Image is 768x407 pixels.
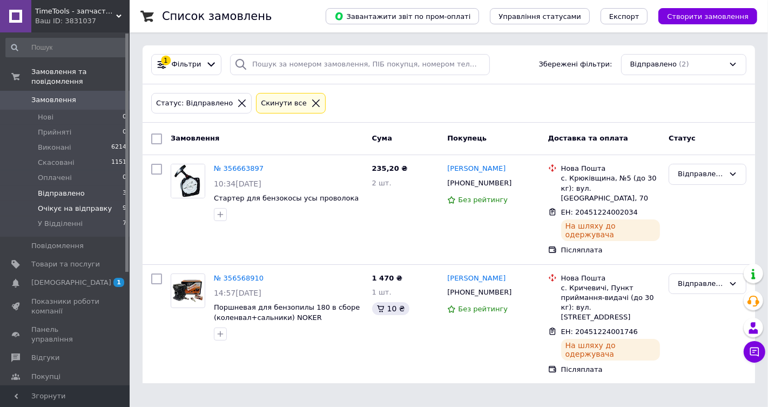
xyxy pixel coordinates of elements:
span: Прийняті [38,128,71,137]
a: Поршневая для бензопилы 180 в сборе (коленвал+сальники) NOKER [214,303,360,322]
span: ЕН: 20451224001746 [561,328,638,336]
button: Управління статусами [490,8,590,24]
span: [PHONE_NUMBER] [447,288,511,296]
span: Завантажити звіт по пром-оплаті [334,11,470,21]
span: Відправлено [38,189,85,198]
span: У Відділенні [38,219,83,229]
div: 1 [161,56,171,65]
span: Без рейтингу [458,196,508,204]
a: Стартер для бензокосы усы проволока [214,194,359,202]
span: 1 [113,278,124,287]
span: ЕН: 20451224002034 [561,208,638,216]
div: Cкинути все [259,98,309,109]
a: Фото товару [171,273,205,308]
div: Нова Пошта [561,273,661,283]
span: 6214 [111,143,126,152]
a: [PERSON_NAME] [447,164,506,174]
span: 0 [123,128,126,137]
span: Управління статусами [498,12,581,21]
button: Завантажити звіт по пром-оплаті [326,8,479,24]
span: 7 [123,219,126,229]
button: Експорт [601,8,648,24]
img: Фото товару [171,164,205,198]
span: Покупці [31,372,60,382]
span: 10:34[DATE] [214,179,261,188]
span: 1 шт. [372,288,392,296]
span: Скасовані [38,158,75,168]
div: На шляху до одержувача [561,339,661,361]
div: Післяплата [561,365,661,375]
span: 0 [123,112,126,122]
a: Створити замовлення [648,12,757,20]
div: Відправлено [678,169,724,180]
span: [DEMOGRAPHIC_DATA] [31,278,111,288]
span: Панель управління [31,325,100,344]
div: 10 ₴ [372,302,409,315]
button: Створити замовлення [658,8,757,24]
span: Виконані [38,143,71,152]
span: Покупець [447,134,487,142]
span: Замовлення та повідомлення [31,67,130,86]
img: Фото товару [171,278,205,303]
span: Відправлено [630,59,677,70]
div: Відправлено [678,278,724,290]
span: 0 [123,173,126,183]
span: Збережені фільтри: [539,59,612,70]
div: Статус: Відправлено [154,98,235,109]
span: Без рейтингу [458,305,508,313]
span: 1 470 ₴ [372,274,402,282]
input: Пошук за номером замовлення, ПІБ покупця, номером телефону, Email, номером накладної [230,54,490,75]
span: (2) [679,60,689,68]
a: № 356568910 [214,274,264,282]
div: На шляху до одержувача [561,219,661,241]
span: Нові [38,112,53,122]
span: Фільтри [172,59,201,70]
div: с. Кричевичі, Пункт приймання-видачі (до 30 кг): вул. [STREET_ADDRESS] [561,283,661,323]
span: Замовлення [171,134,219,142]
span: Cума [372,134,392,142]
span: Доставка та оплата [548,134,628,142]
span: 3 [123,189,126,198]
div: Нова Пошта [561,164,661,174]
h1: Список замовлень [162,10,272,23]
span: Показники роботи компанії [31,297,100,316]
span: Статус [669,134,696,142]
span: 14:57[DATE] [214,289,261,297]
span: 2 шт. [372,179,392,187]
span: Очікує на відправку [38,204,112,213]
a: [PERSON_NAME] [447,273,506,284]
span: 9 [123,204,126,213]
span: 1151 [111,158,126,168]
span: [PHONE_NUMBER] [447,179,511,187]
span: Відгуки [31,353,59,363]
button: Чат з покупцем [744,341,765,363]
span: Створити замовлення [667,12,749,21]
span: 235,20 ₴ [372,164,408,172]
span: Оплачені [38,173,72,183]
input: Пошук [5,38,127,57]
a: № 356663897 [214,164,264,172]
span: Товари та послуги [31,259,100,269]
div: с. Крюківщина, №5 (до 30 кг): вул. [GEOGRAPHIC_DATA], 70 [561,174,661,203]
div: Ваш ID: 3831037 [35,16,130,26]
span: TimeTools - запчастини для бензоінструментів [35,6,116,16]
span: Експорт [609,12,639,21]
span: Замовлення [31,95,76,105]
span: Повідомлення [31,241,84,251]
div: Післяплата [561,245,661,255]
